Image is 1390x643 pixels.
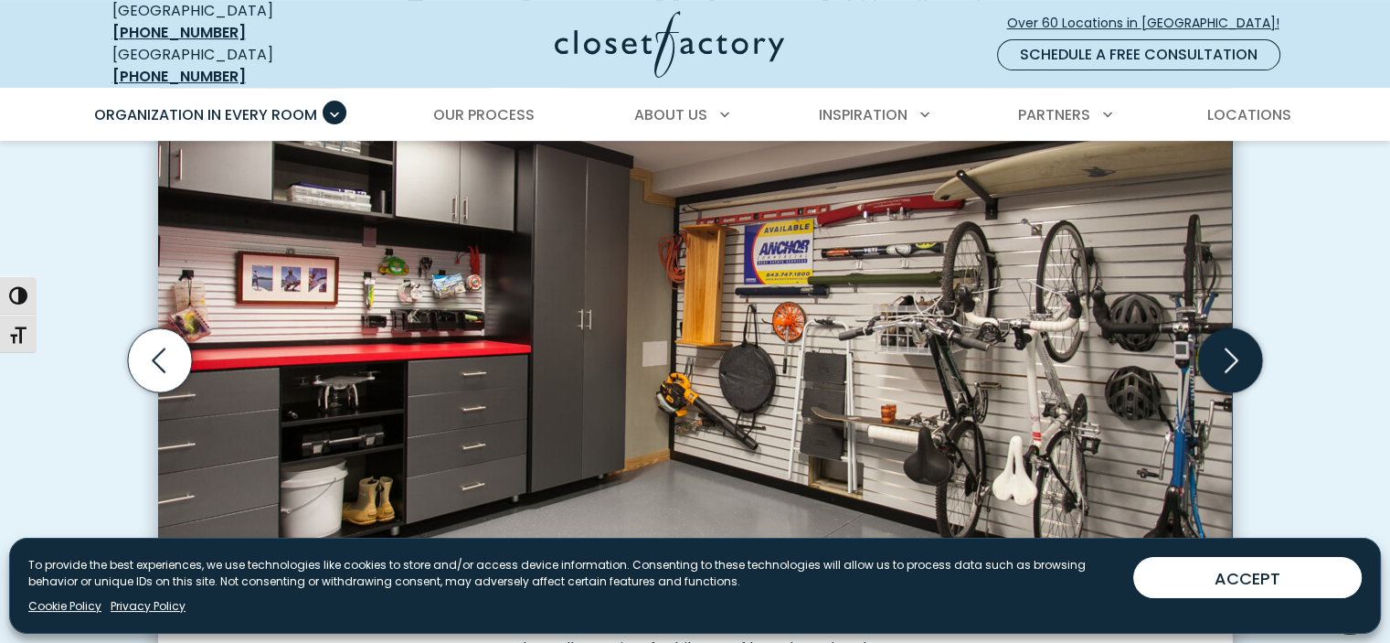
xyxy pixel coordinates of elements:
[1133,557,1362,598] button: ACCEPT
[94,104,317,125] span: Organization in Every Room
[81,90,1310,141] nav: Primary Menu
[158,62,1232,625] img: Custom garage slatwall organizer for bikes, surf boards, and tools
[1191,321,1269,400] button: Next slide
[1006,7,1295,39] a: Over 60 Locations in [GEOGRAPHIC_DATA]!
[111,598,186,615] a: Privacy Policy
[112,44,377,88] div: [GEOGRAPHIC_DATA]
[634,104,707,125] span: About Us
[433,104,535,125] span: Our Process
[112,22,246,43] a: [PHONE_NUMBER]
[1007,14,1294,33] span: Over 60 Locations in [GEOGRAPHIC_DATA]!
[555,11,784,78] img: Closet Factory Logo
[819,104,907,125] span: Inspiration
[28,557,1119,590] p: To provide the best experiences, we use technologies like cookies to store and/or access device i...
[28,598,101,615] a: Cookie Policy
[1206,104,1290,125] span: Locations
[997,39,1280,70] a: Schedule a Free Consultation
[1018,104,1090,125] span: Partners
[121,321,199,400] button: Previous slide
[112,66,246,87] a: [PHONE_NUMBER]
